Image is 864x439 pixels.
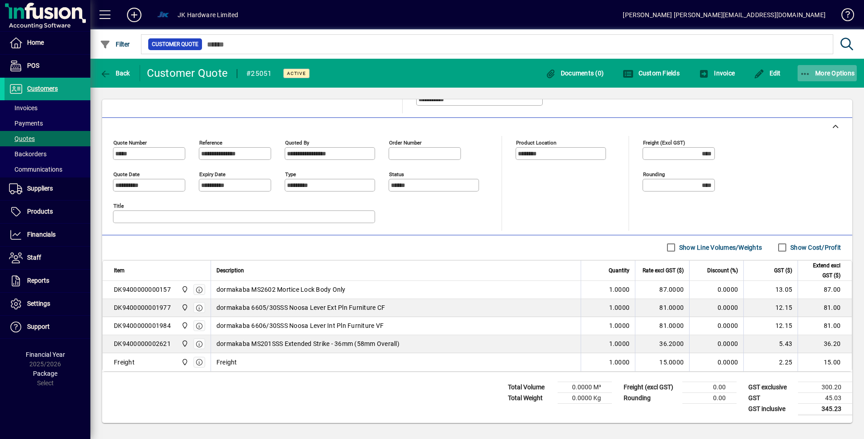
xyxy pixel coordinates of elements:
mat-label: Expiry date [199,171,225,177]
mat-label: Rounding [643,171,665,177]
a: POS [5,55,90,77]
span: Auckland [179,339,189,349]
span: Settings [27,300,50,307]
span: Auckland [179,285,189,294]
span: Back [100,70,130,77]
span: Customer Quote [152,40,198,49]
td: 12.15 [743,317,798,335]
app-page-header-button: Back [90,65,140,81]
td: 87.00 [798,281,852,299]
span: Auckland [179,321,189,331]
span: Filter [100,41,130,48]
mat-label: Quote number [113,139,147,145]
a: Reports [5,270,90,292]
span: Staff [27,254,41,261]
a: Backorders [5,146,90,162]
div: DK9400000002621 [114,339,171,348]
a: Home [5,32,90,54]
td: Total Weight [503,392,558,403]
span: GST ($) [774,266,792,276]
span: More Options [800,70,855,77]
mat-label: Order number [389,139,422,145]
span: Auckland [179,357,189,367]
td: GST [744,392,798,403]
span: Auckland [179,303,189,313]
span: Active [287,70,306,76]
mat-label: Freight (excl GST) [643,139,685,145]
span: 1.0000 [609,358,630,367]
span: Products [27,208,53,215]
span: Communications [9,166,62,173]
td: 0.0000 [689,299,743,317]
span: 1.0000 [609,339,630,348]
div: Freight [114,358,135,367]
div: 81.0000 [641,303,684,312]
div: 81.0000 [641,321,684,330]
span: dormakaba 6605/30SSS Noosa Lever Ext Pln Furniture CF [216,303,385,312]
button: Edit [751,65,783,81]
a: Knowledge Base [835,2,853,31]
td: GST exclusive [744,382,798,392]
mat-label: Type [285,171,296,177]
td: 0.0000 [689,335,743,353]
button: Filter [98,36,132,52]
td: GST inclusive [744,403,798,415]
span: Edit [754,70,781,77]
div: DK9400000001977 [114,303,171,312]
span: Invoices [9,104,38,112]
a: Payments [5,116,90,131]
a: Support [5,316,90,338]
div: 36.2000 [641,339,684,348]
button: More Options [798,65,857,81]
span: Suppliers [27,185,53,192]
span: Home [27,39,44,46]
div: Customer Quote [147,66,228,80]
span: Invoice [699,70,735,77]
td: 0.0000 [689,281,743,299]
button: Back [98,65,132,81]
span: Custom Fields [623,70,680,77]
a: Communications [5,162,90,177]
label: Show Cost/Profit [789,243,841,252]
td: 0.00 [682,392,737,403]
span: Quotes [9,135,35,142]
span: Financial Year [26,351,65,358]
span: Description [216,266,244,276]
span: Discount (%) [707,266,738,276]
td: 81.00 [798,317,852,335]
td: 0.0000 M³ [558,382,612,392]
td: 36.20 [798,335,852,353]
span: dormakaba 6606/30SSS Noosa Lever Int Pln Furniture VF [216,321,384,330]
a: Invoices [5,100,90,116]
mat-label: Quote date [113,171,140,177]
td: Rounding [619,392,682,403]
td: Freight (excl GST) [619,382,682,392]
td: Total Volume [503,382,558,392]
td: 13.05 [743,281,798,299]
span: dormakaba MS2602 Mortice Lock Body Only [216,285,346,294]
a: Quotes [5,131,90,146]
div: 87.0000 [641,285,684,294]
span: Financials [27,231,56,238]
button: Custom Fields [620,65,682,81]
td: 345.23 [798,403,852,415]
span: Package [33,370,57,377]
mat-label: Status [389,171,404,177]
mat-label: Quoted by [285,139,309,145]
td: 0.0000 Kg [558,392,612,403]
button: Add [120,7,149,23]
span: Freight [216,358,237,367]
div: DK9400000000157 [114,285,171,294]
td: 0.0000 [689,353,743,371]
td: 2.25 [743,353,798,371]
span: Customers [27,85,58,92]
span: Support [27,323,50,330]
div: DK9400000001984 [114,321,171,330]
span: Payments [9,120,43,127]
button: Profile [149,7,178,23]
span: Quantity [609,266,629,276]
span: 1.0000 [609,303,630,312]
a: Suppliers [5,177,90,200]
span: 1.0000 [609,321,630,330]
span: Extend excl GST ($) [803,261,841,280]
